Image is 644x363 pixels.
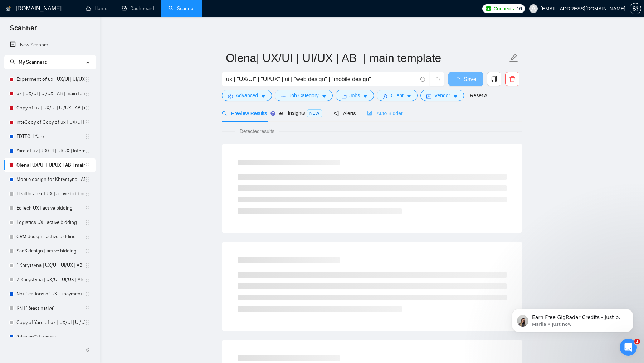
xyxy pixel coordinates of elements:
a: SaaS design | active bidding [16,244,85,258]
li: Yaro of ux | UX/UI | UI/UX | Intermediate [4,144,96,158]
span: My Scanners [10,59,47,65]
span: holder [85,291,91,297]
span: Detected results [235,127,279,135]
li: Experiment of ux | UX/UI | UI/UX | AB | main template [4,72,96,87]
span: holder [85,134,91,139]
a: EdTech UX | active bidding [16,201,85,215]
li: ((design*) | (redesi [4,330,96,344]
a: 1 Khrystyna | UX/UI | UI/UX | AB [16,258,85,273]
span: folder [342,94,347,99]
input: Search Freelance Jobs... [226,75,417,84]
span: holder [85,191,91,197]
a: Mobile design for Khrystyna | AB [16,172,85,187]
li: Logistics UX | active bidding [4,215,96,230]
a: Healthcare of UX | active bidding [16,187,85,201]
button: delete [505,72,519,86]
span: holder [85,305,91,311]
a: Yaro of ux | UX/UI | UI/UX | Intermediate [16,144,85,158]
button: settingAdvancedcaret-down [222,90,272,101]
span: Save [463,75,476,84]
span: holder [85,177,91,182]
a: CRM design | active bidding [16,230,85,244]
span: area-chart [278,111,283,116]
a: Logistics UX | active bidding [16,215,85,230]
li: ux | UX/UI | UI/UX | AB | main template [4,87,96,101]
a: RN | 'React native' [16,301,85,315]
button: idcardVendorcaret-down [420,90,464,101]
li: 1 Khrystyna | UX/UI | UI/UX | AB [4,258,96,273]
div: Tooltip anchor [270,110,276,117]
button: copy [487,72,501,86]
li: EDTECH Yaro [4,129,96,144]
span: holder [85,263,91,268]
span: idcard [426,94,431,99]
li: Mobile design for Khrystyna | AB [4,172,96,187]
li: Copy of Yaro of ux | UX/UI | UI/UX | Intermediate [4,315,96,330]
a: New Scanner [10,38,90,52]
a: ux | UX/UI | UI/UX | AB | main template [16,87,85,101]
span: edit [509,53,518,63]
a: Copy of Yaro of ux | UX/UI | UI/UX | Intermediate [16,315,85,330]
a: ((design*) | (redesi [16,330,85,344]
span: Client [391,92,404,99]
a: searchScanner [169,5,195,11]
span: 16 [517,5,522,13]
button: Save [448,72,483,86]
span: caret-down [363,94,368,99]
a: Experiment of ux | UX/UI | UI/UX | AB | main template [16,72,85,87]
button: barsJob Categorycaret-down [275,90,332,101]
span: user [383,94,388,99]
span: holder [85,205,91,211]
a: setting [630,6,641,11]
span: Insights [278,110,322,116]
a: homeHome [86,5,107,11]
a: 2 Khrystyna | UX/UI | UI/UX | AB [16,273,85,287]
li: Healthcare of UX | active bidding [4,187,96,201]
span: holder [85,334,91,340]
span: Preview Results [222,111,267,116]
span: NEW [307,109,322,117]
span: 1 [634,339,640,344]
span: Jobs [350,92,360,99]
a: inteCopy of Copy of ux | UX/UI | UI/UX | AB | main template [16,115,85,129]
span: holder [85,77,91,82]
li: Notifications of UX | +payment unverified | AN [4,287,96,301]
span: Advanced [236,92,258,99]
button: setting [630,3,641,14]
li: 2 Khrystyna | UX/UI | UI/UX | AB [4,273,96,287]
a: Notifications of UX | +payment unverified | AN [16,287,85,301]
span: bars [281,94,286,99]
span: Vendor [434,92,450,99]
span: Alerts [334,111,356,116]
span: search [222,111,227,116]
li: inteCopy of Copy of ux | UX/UI | UI/UX | AB | main template [4,115,96,129]
a: Reset All [470,92,489,99]
a: EDTECH Yaro [16,129,85,144]
a: Olena| UX/UI | UI/UX | AB | main template [16,158,85,172]
li: EdTech UX | active bidding [4,201,96,215]
span: caret-down [261,94,266,99]
span: holder [85,220,91,225]
span: caret-down [322,94,327,99]
span: My Scanners [19,59,47,65]
input: Scanner name... [226,49,508,67]
span: Auto Bidder [367,111,402,116]
span: holder [85,234,91,240]
li: CRM design | active bidding [4,230,96,244]
span: Scanner [4,23,43,38]
span: holder [85,105,91,111]
span: holder [85,162,91,168]
span: copy [487,76,501,82]
li: Olena| UX/UI | UI/UX | AB | main template [4,158,96,172]
span: loading [434,77,440,84]
li: SaaS design | active bidding [4,244,96,258]
span: info-circle [420,77,425,82]
span: user [531,6,536,11]
span: holder [85,320,91,325]
span: notification [334,111,339,116]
